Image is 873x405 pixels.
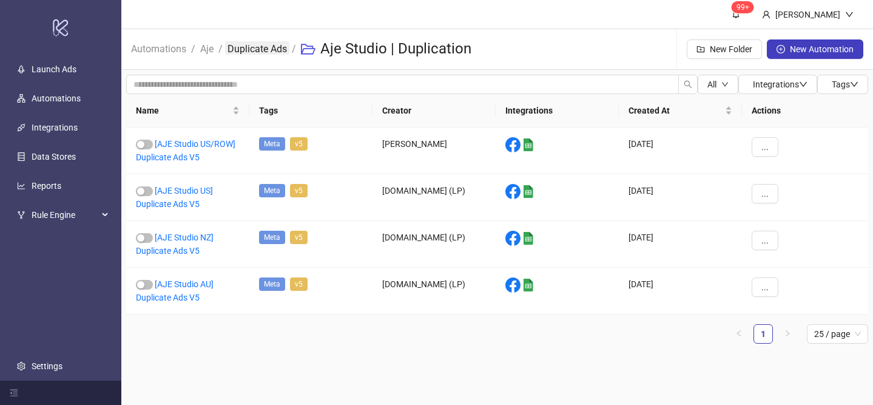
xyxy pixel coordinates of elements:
span: search [684,80,692,89]
span: ... [761,189,769,199]
div: [DOMAIN_NAME] (LP) [372,174,496,221]
th: Actions [742,94,868,128]
button: ... [752,231,778,250]
a: Reports [32,181,61,191]
span: ... [761,142,769,152]
span: folder-add [696,45,705,53]
a: Automations [129,41,189,55]
button: New Automation [767,39,863,59]
span: ... [761,236,769,245]
button: right [778,324,797,344]
th: Tags [249,94,372,128]
div: Page Size [807,324,868,344]
span: folder-open [301,42,315,56]
span: 25 / page [814,325,861,343]
li: Next Page [778,324,797,344]
button: Tagsdown [817,75,868,94]
span: New Automation [790,44,854,54]
span: ... [761,282,769,292]
a: Launch Ads [32,64,76,74]
span: menu-fold [10,389,18,397]
span: right [784,330,791,337]
a: Aje [198,41,216,55]
span: Meta [259,277,285,291]
a: Duplicate Ads [225,41,289,55]
span: Name [136,104,230,117]
span: user [762,10,770,19]
a: [AJE Studio AU] Duplicate Ads V5 [136,279,214,302]
div: [DATE] [619,221,742,268]
button: ... [752,137,778,157]
button: ... [752,277,778,297]
th: Creator [372,94,496,128]
span: plus-circle [777,45,785,53]
li: / [292,30,296,69]
span: Integrations [753,80,807,89]
div: [DATE] [619,128,742,174]
span: New Folder [710,44,752,54]
div: [DATE] [619,174,742,221]
div: [PERSON_NAME] [770,8,845,21]
a: Data Stores [32,152,76,162]
span: down [799,80,807,89]
span: down [721,81,729,88]
button: New Folder [687,39,762,59]
span: fork [17,211,25,219]
th: Created At [619,94,742,128]
h3: Aje Studio | Duplication [320,39,471,59]
span: v5 [290,231,308,244]
a: [AJE Studio NZ] Duplicate Ads V5 [136,233,214,256]
span: Meta [259,137,285,151]
a: Integrations [32,123,78,132]
a: Automations [32,94,81,103]
li: Previous Page [729,324,749,344]
div: [DOMAIN_NAME] (LP) [372,268,496,315]
a: Settings [32,361,62,371]
span: All [707,80,716,89]
button: left [729,324,749,344]
a: 1 [754,325,772,343]
li: 1 [753,324,773,344]
div: [PERSON_NAME] [372,128,496,174]
li: / [191,30,195,69]
th: Integrations [496,94,619,128]
span: Rule Engine [32,203,98,227]
span: Created At [629,104,723,117]
button: ... [752,184,778,203]
a: [AJE Studio US/ROW] Duplicate Ads V5 [136,139,235,162]
span: bell [732,10,740,18]
span: Tags [832,80,858,89]
div: [DATE] [619,268,742,315]
span: v5 [290,184,308,197]
sup: 1559 [732,1,754,13]
span: Meta [259,184,285,197]
span: down [845,10,854,19]
a: [AJE Studio US] Duplicate Ads V5 [136,186,213,209]
span: v5 [290,137,308,151]
span: down [850,80,858,89]
span: v5 [290,277,308,291]
div: [DOMAIN_NAME] (LP) [372,221,496,268]
th: Name [126,94,249,128]
button: Integrationsdown [738,75,817,94]
span: left [735,330,743,337]
button: Alldown [698,75,738,94]
span: Meta [259,231,285,244]
li: / [218,30,223,69]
